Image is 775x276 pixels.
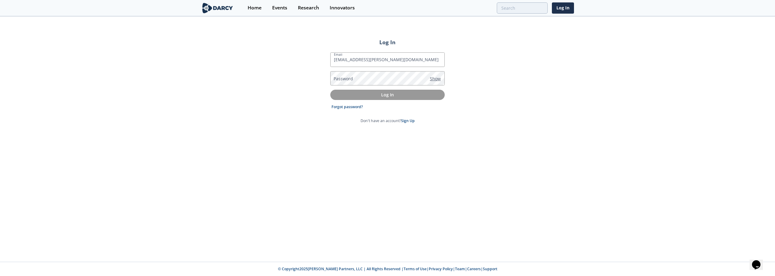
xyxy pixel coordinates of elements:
h2: Log In [330,38,445,46]
img: logo-wide.svg [201,3,234,13]
p: © Copyright 2025 [PERSON_NAME] Partners, LLC | All Rights Reserved | | | | | [163,266,612,272]
a: Support [483,266,497,271]
a: Forgot password? [331,104,363,110]
div: Research [298,5,319,10]
p: Log In [335,91,440,98]
div: Innovators [330,5,355,10]
label: Password [334,75,353,82]
div: Events [272,5,287,10]
a: Terms of Use [404,266,427,271]
a: Team [455,266,465,271]
span: Show [430,75,441,82]
label: Email [334,52,342,57]
button: Log In [330,90,445,100]
a: Sign Up [401,118,415,123]
iframe: chat widget [750,252,769,270]
a: Privacy Policy [429,266,453,271]
a: Careers [467,266,481,271]
p: Don't have an account? [361,118,415,124]
div: Home [248,5,262,10]
a: Log In [552,2,574,14]
input: Advanced Search [497,2,548,14]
